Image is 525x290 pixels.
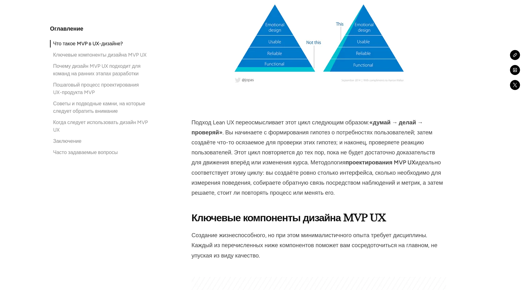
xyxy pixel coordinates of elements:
[53,119,148,133] font: Когда следует использовать дизайн MVP UX
[50,51,149,59] a: Ключевые компоненты дизайна MVP UX
[50,40,149,47] a: Что такое MVP в UX-дизайне?
[53,149,118,155] font: Часто задаваемые вопросы
[53,82,139,95] font: Пошаговый процесс проектирования UX-продукта MVP
[50,81,149,96] a: Пошаговый процесс проектирования UX-продукта MVP
[192,119,423,136] font: «думай → делай → проверяй»
[50,25,83,32] font: Оглавление
[192,212,386,224] font: Ключевые компоненты дизайна MVP UX
[53,63,141,77] font: Почему дизайн MVP UX подходит для команд на ранних этапах разработки
[53,101,145,114] font: Советы и подводные камни, на которые следует обратить внимание
[50,119,149,134] a: Когда следует использовать дизайн MVP UX
[345,159,415,166] font: проектирования MVP UX
[192,119,369,126] font: Подход Lean UX переосмысливает этот цикл следующим образом:
[50,100,149,115] a: Советы и подводные камни, на которые следует обратить внимание
[192,129,435,166] font: . Вы начинаете с формирования гипотез о потребностях пользователей; затем создаёте что-то осязаем...
[50,149,149,156] a: Часто задаваемые вопросы
[50,137,149,145] a: Заключение
[50,62,149,77] a: Почему дизайн MVP UX подходит для команд на ранних этапах разработки
[53,138,82,144] font: Заключение
[53,52,147,58] font: Ключевые компоненты дизайна MVP UX
[192,232,437,259] font: Создание жизнеспособного, но при этом минималистичного опыта требует дисциплины. Каждый из перечи...
[53,41,123,47] font: Что такое MVP в UX-дизайне?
